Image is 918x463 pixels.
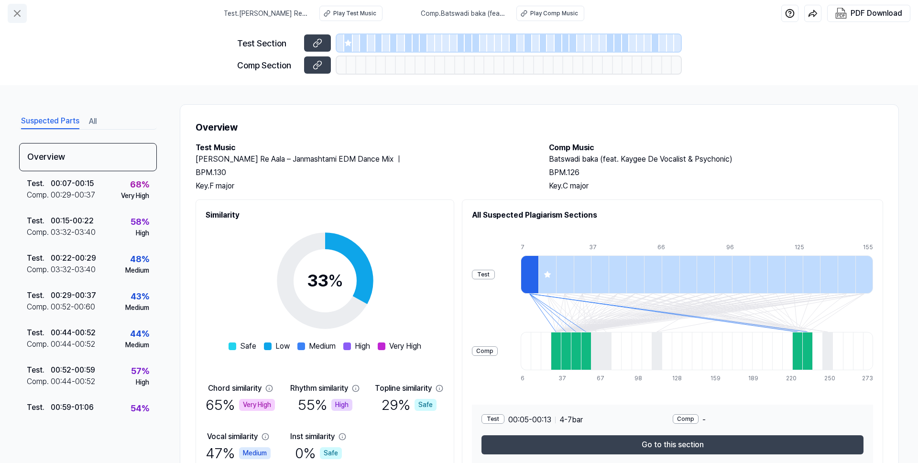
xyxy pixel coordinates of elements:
[136,228,149,238] div: High
[27,364,51,376] div: Test .
[833,5,904,22] button: PDF Download
[51,215,94,227] div: 00:15 - 00:22
[27,253,51,264] div: Test .
[634,374,645,383] div: 98
[275,341,290,352] span: Low
[27,264,51,276] div: Comp .
[136,377,149,387] div: High
[559,414,583,426] span: 4 - 7 bar
[239,399,275,411] div: Very High
[237,59,298,72] div: Comp Section
[125,340,149,350] div: Medium
[808,9,818,18] img: share
[331,399,352,411] div: High
[27,376,51,387] div: Comp .
[51,301,95,313] div: 00:52 - 00:60
[125,303,149,313] div: Medium
[375,383,432,394] div: Topline similarity
[196,154,530,165] h2: [PERSON_NAME] Re Aala – Janmashtami EDM Dance Mix ｜
[597,374,607,383] div: 67
[320,447,342,459] div: Safe
[27,227,51,238] div: Comp .
[224,9,308,19] span: Test . [PERSON_NAME] Re Aala – Janmashtami EDM Dance Mix ｜
[196,167,530,178] div: BPM. 130
[521,243,538,252] div: 7
[206,209,444,221] h2: Similarity
[355,341,370,352] span: High
[27,301,51,313] div: Comp .
[549,167,883,178] div: BPM. 126
[51,376,95,387] div: 00:44 - 00:52
[27,215,51,227] div: Test .
[131,402,149,415] div: 54 %
[51,189,95,201] div: 00:29 - 00:37
[673,414,699,424] div: Comp
[481,435,863,454] button: Go to this section
[415,399,437,411] div: Safe
[516,6,584,21] button: Play Comp Music
[726,243,744,252] div: 96
[472,270,495,279] div: Test
[196,120,883,134] h1: Overview
[298,394,352,416] div: 55 %
[333,9,376,18] div: Play Test Music
[421,9,505,19] span: Comp . Batswadi baka (feat. Kaygee De Vocalist & Psychonic)
[508,414,551,426] span: 00:05 - 00:13
[51,364,95,376] div: 00:52 - 00:59
[131,364,149,377] div: 57 %
[319,6,382,21] button: Play Test Music
[51,290,96,301] div: 00:29 - 00:37
[851,7,902,20] div: PDF Download
[240,341,256,352] span: Safe
[795,243,812,252] div: 125
[472,209,873,221] h2: All Suspected Plagiarism Sections
[290,431,335,442] div: Inst similarity
[549,142,883,154] h2: Comp Music
[382,394,437,416] div: 29 %
[208,383,262,394] div: Chord similarity
[131,215,149,228] div: 58 %
[51,253,96,264] div: 00:22 - 00:29
[51,264,96,276] div: 03:32 - 03:40
[21,114,79,129] button: Suspected Parts
[589,243,607,252] div: 37
[237,37,298,50] div: Test Section
[27,402,51,413] div: Test .
[125,265,149,276] div: Medium
[290,383,348,394] div: Rhythm similarity
[51,227,96,238] div: 03:32 - 03:40
[481,414,504,424] div: Test
[130,327,149,340] div: 44 %
[389,341,421,352] span: Very High
[196,142,530,154] h2: Test Music
[19,143,157,171] div: Overview
[131,290,149,303] div: 43 %
[558,374,568,383] div: 37
[672,374,682,383] div: 128
[121,191,149,201] div: Very High
[862,374,873,383] div: 273
[307,268,343,294] div: 33
[27,290,51,301] div: Test .
[51,402,94,413] div: 00:59 - 01:06
[863,243,873,252] div: 155
[206,394,275,416] div: 65 %
[328,270,343,291] span: %
[530,9,578,18] div: Play Comp Music
[207,431,258,442] div: Vocal similarity
[27,327,51,339] div: Test .
[239,447,271,459] div: Medium
[51,327,96,339] div: 00:44 - 00:52
[196,180,530,192] div: Key. F major
[673,414,864,426] div: -
[657,243,675,252] div: 66
[27,189,51,201] div: Comp .
[309,341,336,352] span: Medium
[130,178,149,191] div: 68 %
[51,178,94,189] div: 00:07 - 00:15
[130,253,149,265] div: 48 %
[786,374,796,383] div: 220
[835,8,847,19] img: PDF Download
